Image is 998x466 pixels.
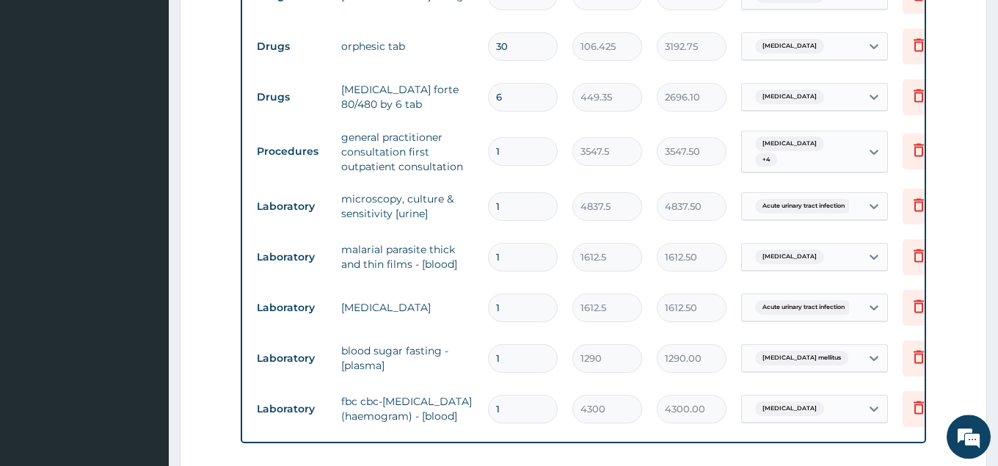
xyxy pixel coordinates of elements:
span: [MEDICAL_DATA] [755,136,824,151]
span: + 4 [755,153,777,167]
span: Acute urinary tract infection [755,199,852,214]
div: Minimize live chat window [241,7,276,43]
td: [MEDICAL_DATA] forte 80/480 by 6 tab [334,75,481,119]
textarea: Type your message and hit 'Enter' [7,310,280,362]
td: Laboratory [249,193,334,220]
div: Chat with us now [76,82,247,101]
td: orphesic tab [334,32,481,61]
td: fbc cbc-[MEDICAL_DATA] (haemogram) - [blood] [334,387,481,431]
td: Laboratory [249,345,334,372]
td: [MEDICAL_DATA] [334,293,481,322]
td: Laboratory [249,244,334,271]
td: Drugs [249,33,334,60]
td: blood sugar fasting - [plasma] [334,336,481,380]
td: malarial parasite thick and thin films - [blood] [334,235,481,279]
td: microscopy, culture & sensitivity [urine] [334,184,481,228]
span: [MEDICAL_DATA] [755,250,824,264]
span: We're online! [85,139,203,288]
span: [MEDICAL_DATA] [755,401,824,416]
span: Acute urinary tract infection [755,300,852,315]
span: [MEDICAL_DATA] mellitus [755,351,848,365]
td: Procedures [249,138,334,165]
td: Drugs [249,84,334,111]
span: [MEDICAL_DATA] [755,39,824,54]
span: [MEDICAL_DATA] [755,90,824,104]
td: Laboratory [249,294,334,321]
td: Laboratory [249,396,334,423]
img: d_794563401_company_1708531726252_794563401 [27,73,59,110]
td: general practitioner consultation first outpatient consultation [334,123,481,181]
